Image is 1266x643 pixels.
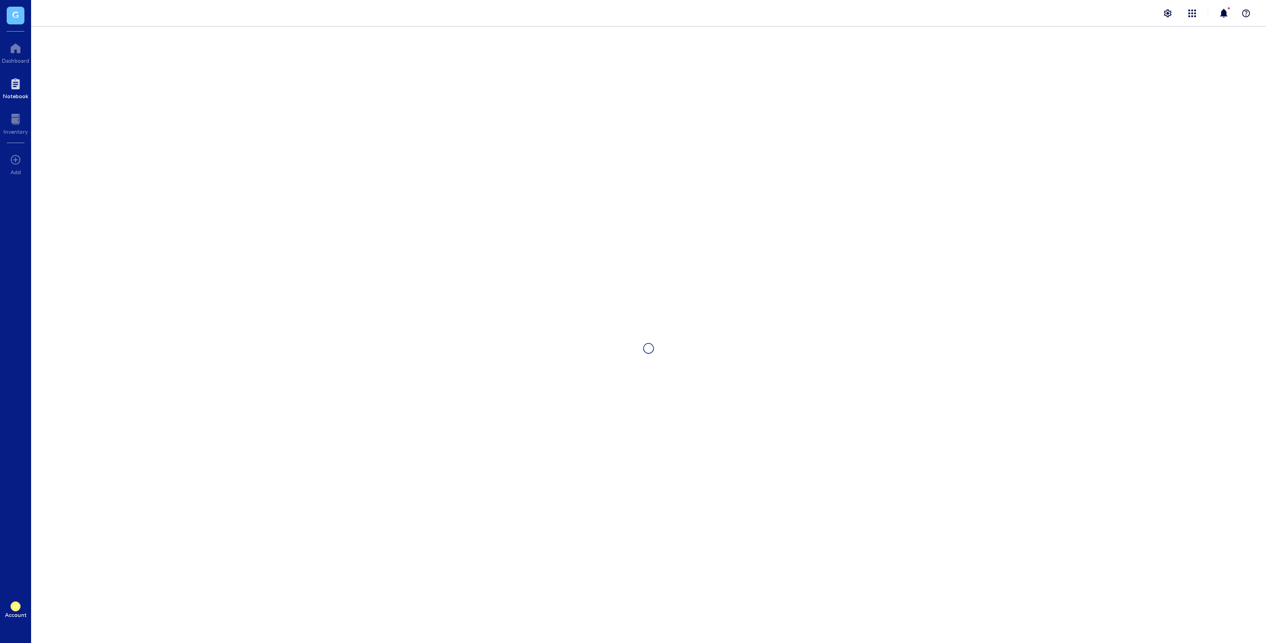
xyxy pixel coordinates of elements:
div: Notebook [3,93,28,99]
div: Inventory [3,128,28,135]
span: G [12,7,19,21]
a: Inventory [3,110,28,135]
a: Dashboard [2,39,29,64]
span: JT [13,603,18,610]
div: Add [11,169,21,175]
div: Account [5,611,27,618]
div: Dashboard [2,57,29,64]
a: Notebook [3,75,28,99]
